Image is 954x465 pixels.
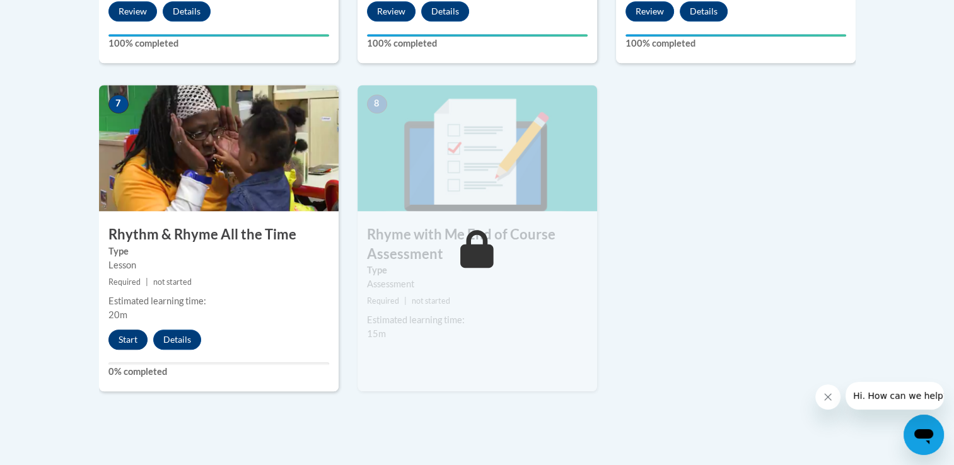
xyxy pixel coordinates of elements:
[367,277,588,291] div: Assessment
[367,34,588,37] div: Your progress
[680,1,728,21] button: Details
[367,313,588,327] div: Estimated learning time:
[99,85,339,211] img: Course Image
[163,1,211,21] button: Details
[108,1,157,21] button: Review
[108,244,329,258] label: Type
[625,37,846,50] label: 100% completed
[153,277,192,287] span: not started
[367,1,416,21] button: Review
[108,294,329,308] div: Estimated learning time:
[367,95,387,113] span: 8
[108,277,141,287] span: Required
[99,225,339,244] h3: Rhythm & Rhyme All the Time
[108,365,329,379] label: 0% completed
[358,85,597,211] img: Course Image
[625,34,846,37] div: Your progress
[904,415,944,455] iframe: Button to launch messaging window
[108,95,129,113] span: 7
[367,37,588,50] label: 100% completed
[846,382,944,410] iframe: Message from company
[404,296,407,306] span: |
[421,1,469,21] button: Details
[367,263,588,277] label: Type
[625,1,674,21] button: Review
[367,296,399,306] span: Required
[108,37,329,50] label: 100% completed
[108,34,329,37] div: Your progress
[153,330,201,350] button: Details
[367,328,386,339] span: 15m
[146,277,148,287] span: |
[412,296,450,306] span: not started
[108,258,329,272] div: Lesson
[8,9,102,19] span: Hi. How can we help?
[358,225,597,264] h3: Rhyme with Me End of Course Assessment
[108,330,148,350] button: Start
[108,309,127,320] span: 20m
[815,384,841,410] iframe: Close message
